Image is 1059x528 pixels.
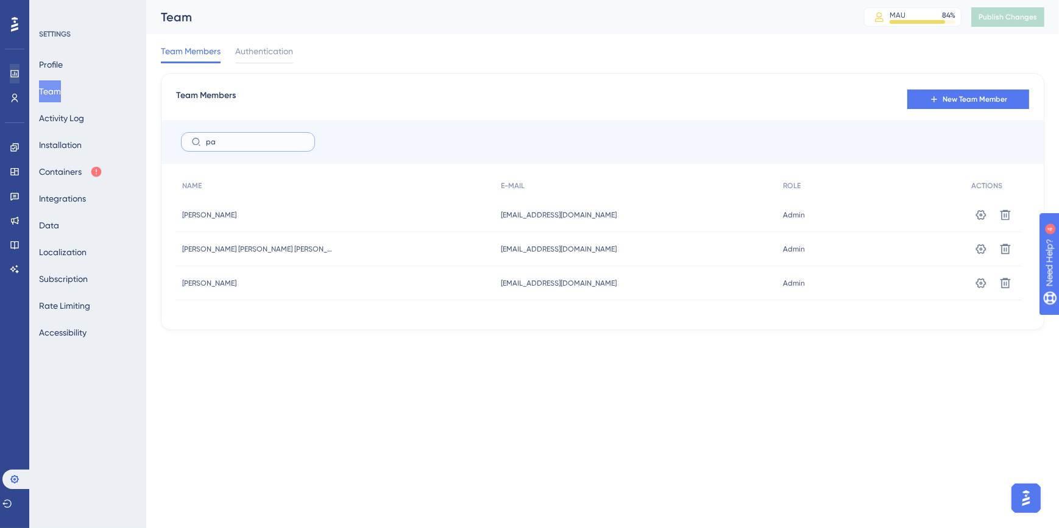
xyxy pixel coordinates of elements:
span: Authentication [235,44,293,58]
input: Search [206,138,305,146]
span: [PERSON_NAME] [182,278,236,288]
button: Accessibility [39,322,87,343]
button: Team [39,80,61,102]
span: [EMAIL_ADDRESS][DOMAIN_NAME] [501,244,617,254]
button: Localization [39,241,87,263]
button: Subscription [39,268,88,290]
span: Publish Changes [979,12,1037,22]
button: Activity Log [39,107,84,129]
span: Need Help? [29,3,76,18]
button: Rate Limiting [39,295,90,317]
span: ACTIONS [971,181,1002,191]
button: Publish Changes [971,7,1044,27]
button: Integrations [39,188,86,209]
button: Containers [39,161,102,183]
span: E-MAIL [501,181,525,191]
iframe: UserGuiding AI Assistant Launcher [1008,480,1044,516]
button: New Team Member [907,90,1029,109]
button: Profile [39,54,63,76]
span: ROLE [783,181,801,191]
span: Team Members [176,88,236,110]
button: Installation [39,134,82,156]
span: [PERSON_NAME] [PERSON_NAME] [PERSON_NAME] [182,244,335,254]
div: 4 [85,6,88,16]
span: [EMAIL_ADDRESS][DOMAIN_NAME] [501,210,617,220]
div: MAU [890,10,905,20]
span: [PERSON_NAME] [182,210,236,220]
div: SETTINGS [39,29,138,39]
div: Team [161,9,834,26]
span: NAME [182,181,202,191]
span: Admin [783,278,805,288]
button: Data [39,214,59,236]
span: Admin [783,244,805,254]
span: Admin [783,210,805,220]
span: New Team Member [943,94,1007,104]
span: Team Members [161,44,221,58]
span: [EMAIL_ADDRESS][DOMAIN_NAME] [501,278,617,288]
div: 84 % [942,10,955,20]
